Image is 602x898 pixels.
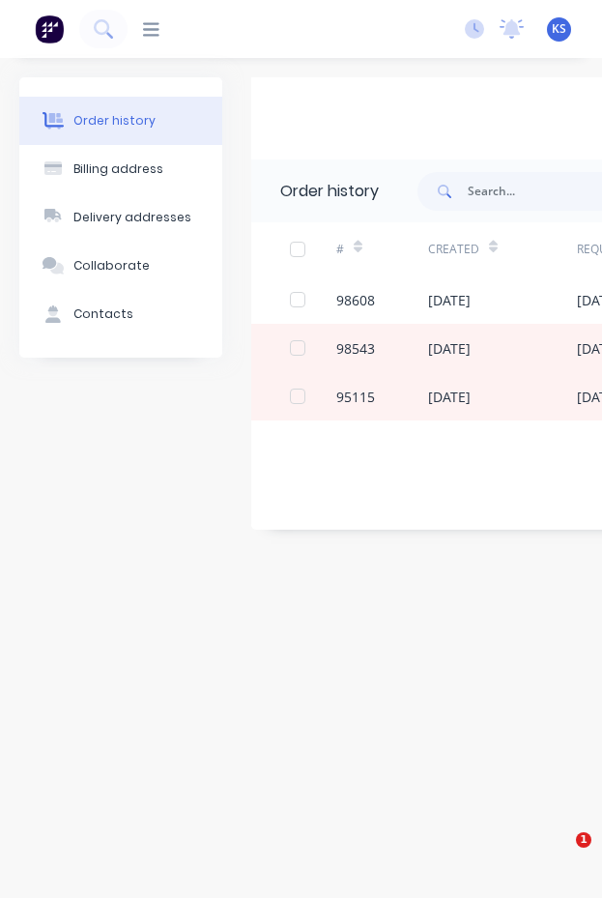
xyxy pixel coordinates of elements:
[19,145,222,193] button: Billing address
[19,97,222,145] button: Order history
[552,20,566,38] span: KS
[576,832,591,848] span: 1
[336,387,375,407] div: 95115
[73,112,156,130] div: Order history
[428,387,471,407] div: [DATE]
[336,241,344,258] div: #
[19,193,222,242] button: Delivery addresses
[280,180,379,203] div: Order history
[428,290,471,310] div: [DATE]
[428,338,471,359] div: [DATE]
[428,222,578,275] div: Created
[336,290,375,310] div: 98608
[336,338,375,359] div: 98543
[336,222,428,275] div: #
[536,832,583,879] iframe: Intercom live chat
[19,242,222,290] button: Collaborate
[73,305,133,323] div: Contacts
[73,257,150,275] div: Collaborate
[428,241,479,258] div: Created
[73,209,191,226] div: Delivery addresses
[35,14,64,43] img: Factory
[73,160,163,178] div: Billing address
[19,290,222,338] button: Contacts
